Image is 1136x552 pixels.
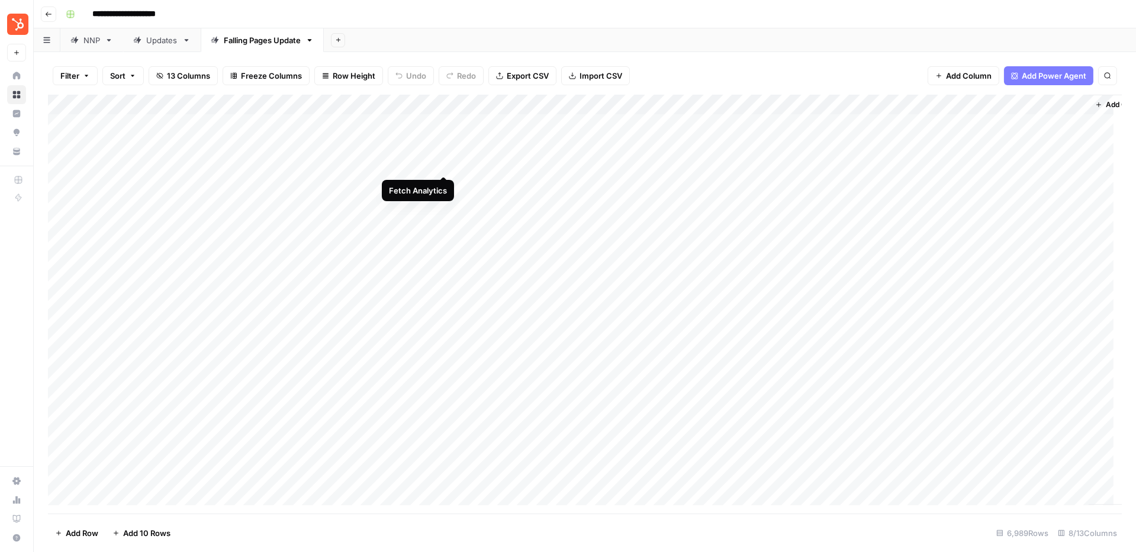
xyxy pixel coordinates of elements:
div: 8/13 Columns [1053,524,1122,543]
a: Home [7,66,26,85]
button: Add Row [48,524,105,543]
button: Sort [102,66,144,85]
button: Workspace: Blog Content Action Plan [7,9,26,39]
div: Falling Pages Update [224,34,301,46]
span: Redo [457,70,476,82]
span: Add Row [66,527,98,539]
a: Your Data [7,142,26,161]
button: Add 10 Rows [105,524,178,543]
a: Opportunities [7,123,26,142]
span: Undo [406,70,426,82]
span: 13 Columns [167,70,210,82]
a: Usage [7,490,26,509]
button: Row Height [314,66,383,85]
button: Freeze Columns [223,66,310,85]
span: Filter [60,70,79,82]
a: Updates [123,28,201,52]
span: Export CSV [507,70,549,82]
img: Blog Content Action Plan Logo [7,14,28,35]
button: Add Power Agent [1004,66,1093,85]
button: Import CSV [561,66,630,85]
a: Insights [7,104,26,123]
div: NNP [83,34,100,46]
button: Add Column [928,66,999,85]
a: Browse [7,85,26,104]
button: Undo [388,66,434,85]
button: Export CSV [488,66,556,85]
div: Fetch Analytics [389,185,447,196]
button: Help + Support [7,528,26,547]
span: Row Height [333,70,375,82]
span: Freeze Columns [241,70,302,82]
span: Sort [110,70,125,82]
button: 13 Columns [149,66,218,85]
div: 6,989 Rows [992,524,1053,543]
span: Add 10 Rows [123,527,170,539]
span: Add Column [946,70,992,82]
span: Import CSV [580,70,622,82]
a: Learning Hub [7,509,26,528]
button: Filter [53,66,98,85]
span: Add Power Agent [1022,70,1086,82]
button: Redo [439,66,484,85]
a: NNP [60,28,123,52]
a: Settings [7,472,26,490]
div: Updates [146,34,178,46]
a: Falling Pages Update [201,28,324,52]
